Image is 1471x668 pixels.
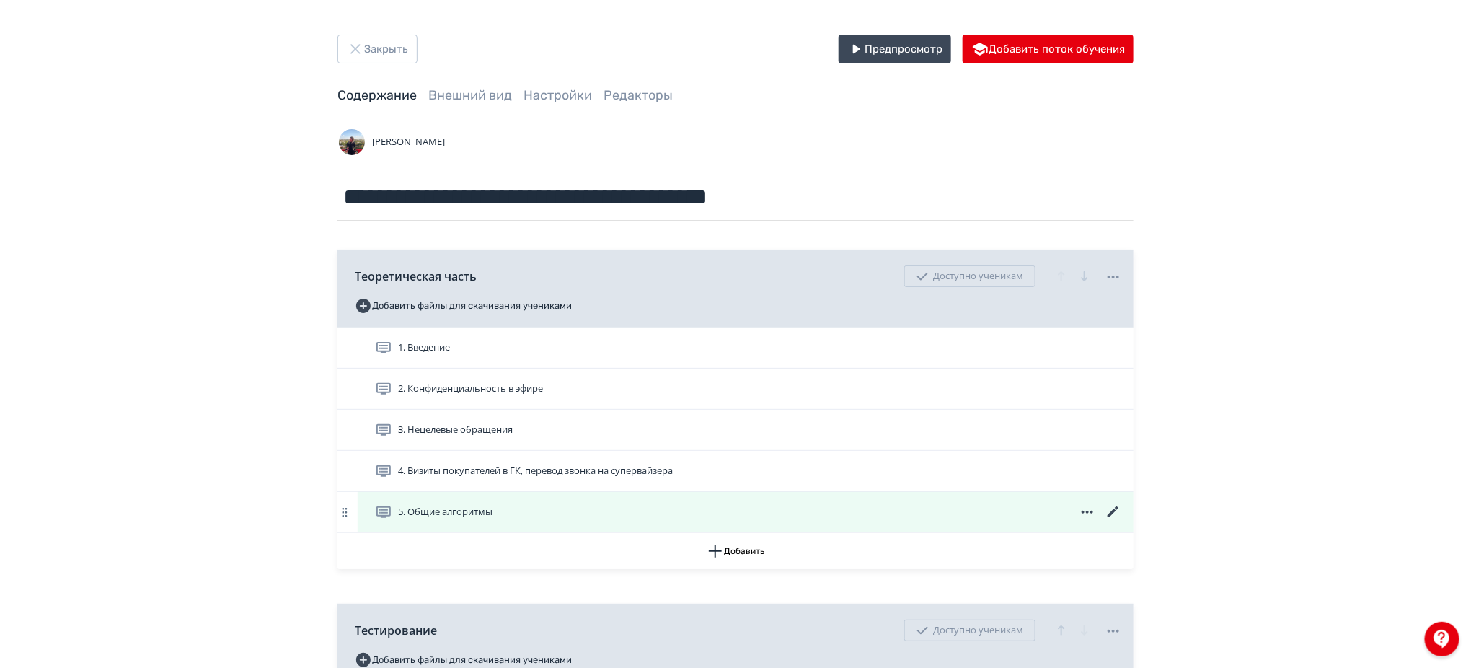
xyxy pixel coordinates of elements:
div: Доступно ученикам [904,620,1035,641]
div: 3. Нецелевые обращения [337,410,1134,451]
button: Добавить файлы для скачивания учениками [355,294,572,317]
span: 1. Введение [398,340,450,355]
span: 2. Конфиденциальность в эфире [398,382,543,396]
button: Добавить поток обучения [963,35,1134,63]
a: Редакторы [604,87,673,103]
span: 5. Общие алгоритмы [398,505,492,519]
span: Тестирование [355,622,437,639]
div: Доступно ученикам [904,265,1035,287]
img: Avatar [337,128,366,157]
a: Содержание [337,87,417,103]
span: Теоретическая часть [355,268,477,285]
a: Внешний вид [428,87,512,103]
div: 4. Визиты покупателей в ГК, перевод звонка на супервайзера [337,451,1134,492]
span: [PERSON_NAME] [372,135,445,149]
div: 1. Введение [337,328,1134,369]
div: 2. Конфиденциальность в эфире [337,369,1134,410]
button: Добавить [337,533,1134,569]
button: Закрыть [337,35,418,63]
button: Предпросмотр [839,35,951,63]
a: Настройки [524,87,592,103]
div: 5. Общие алгоритмы [337,492,1134,533]
span: 4. Визиты покупателей в ГК, перевод звонка на супервайзера [398,464,673,478]
span: 3. Нецелевые обращения [398,423,513,437]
